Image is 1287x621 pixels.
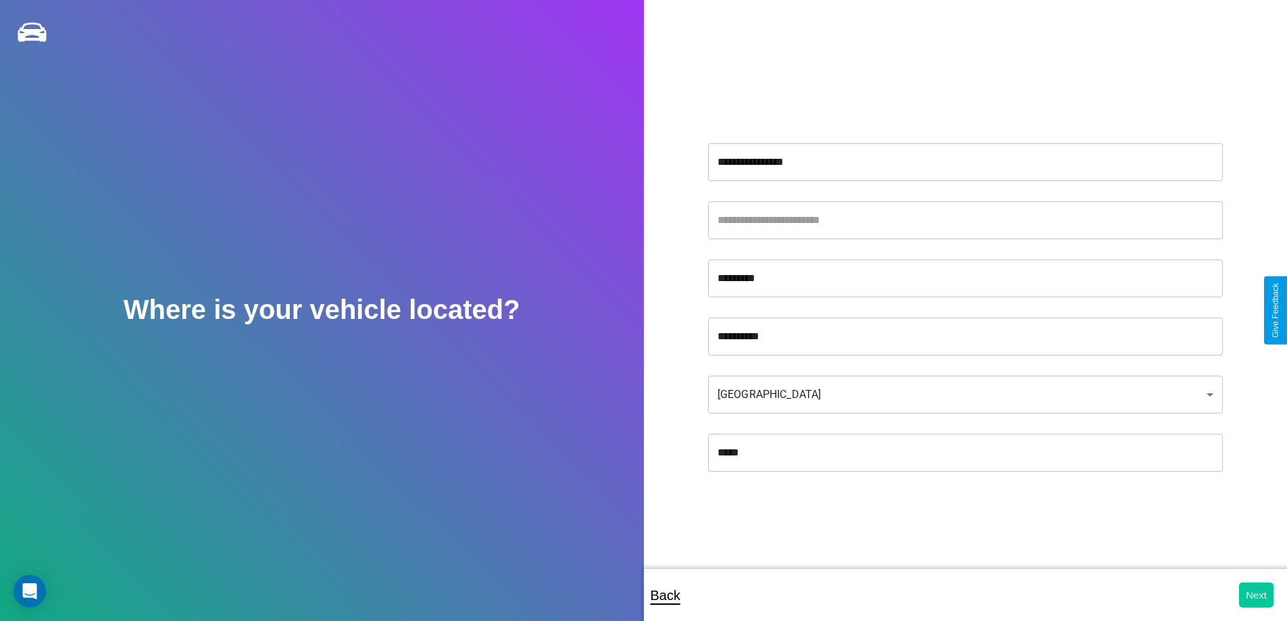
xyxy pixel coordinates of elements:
[14,575,46,607] div: Open Intercom Messenger
[651,583,680,607] p: Back
[1239,582,1273,607] button: Next
[1271,283,1280,338] div: Give Feedback
[124,295,520,325] h2: Where is your vehicle located?
[708,376,1223,414] div: [GEOGRAPHIC_DATA]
